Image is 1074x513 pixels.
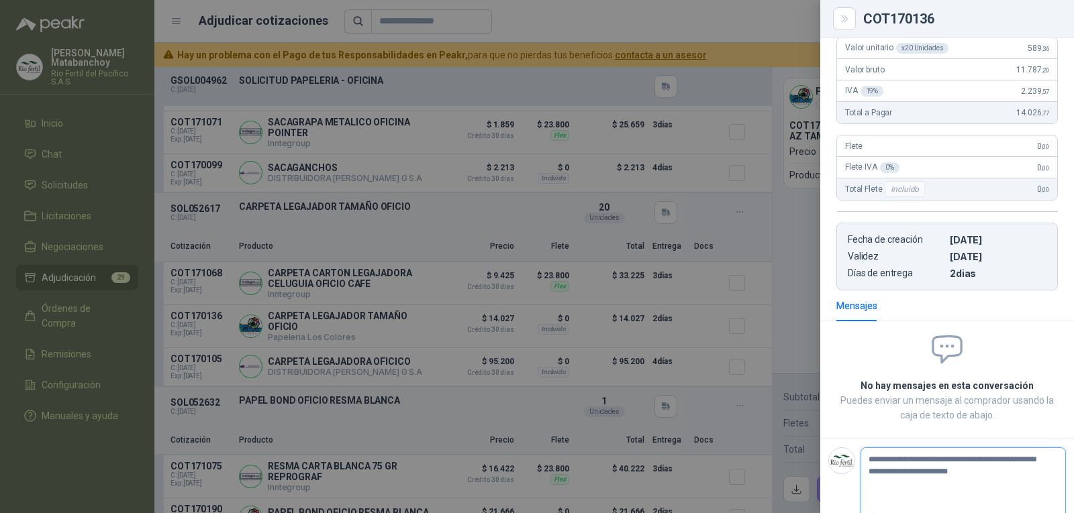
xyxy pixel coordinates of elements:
p: Validez [848,251,944,262]
button: Close [836,11,852,27]
div: 0 % [880,162,899,173]
p: 2 dias [950,268,1046,279]
span: 0 [1037,163,1049,172]
span: ,20 [1041,66,1049,74]
div: 19 % [861,86,884,97]
span: 0 [1037,184,1049,194]
span: IVA [845,86,883,97]
p: Fecha de creación [848,234,944,245]
p: Días de entrega [848,268,944,279]
span: Valor unitario [845,43,948,54]
span: ,77 [1041,109,1049,117]
span: Total Flete [845,181,928,197]
span: Flete IVA [845,162,899,173]
div: Incluido [885,181,925,197]
span: ,00 [1041,164,1049,172]
span: 0 [1037,141,1049,151]
span: 14.026 [1016,108,1049,117]
span: ,00 [1041,186,1049,193]
span: ,36 [1041,45,1049,52]
div: Mensajes [836,298,877,313]
span: Total a Pagar [845,108,892,117]
p: [DATE] [950,251,1046,262]
p: Puedes enviar un mensaje al comprador usando la caja de texto de abajo. [836,393,1058,422]
img: Company Logo [829,448,855,473]
span: Valor bruto [845,65,884,74]
span: 11.787 [1016,65,1049,74]
span: ,57 [1041,88,1049,95]
span: Flete [845,141,863,151]
span: 589 [1028,44,1049,53]
span: ,00 [1041,143,1049,150]
span: 2.239 [1021,87,1049,96]
div: COT170136 [863,12,1058,25]
p: [DATE] [950,234,1046,245]
h2: No hay mensajes en esta conversación [836,378,1058,393]
div: x 20 Unidades [896,43,948,54]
